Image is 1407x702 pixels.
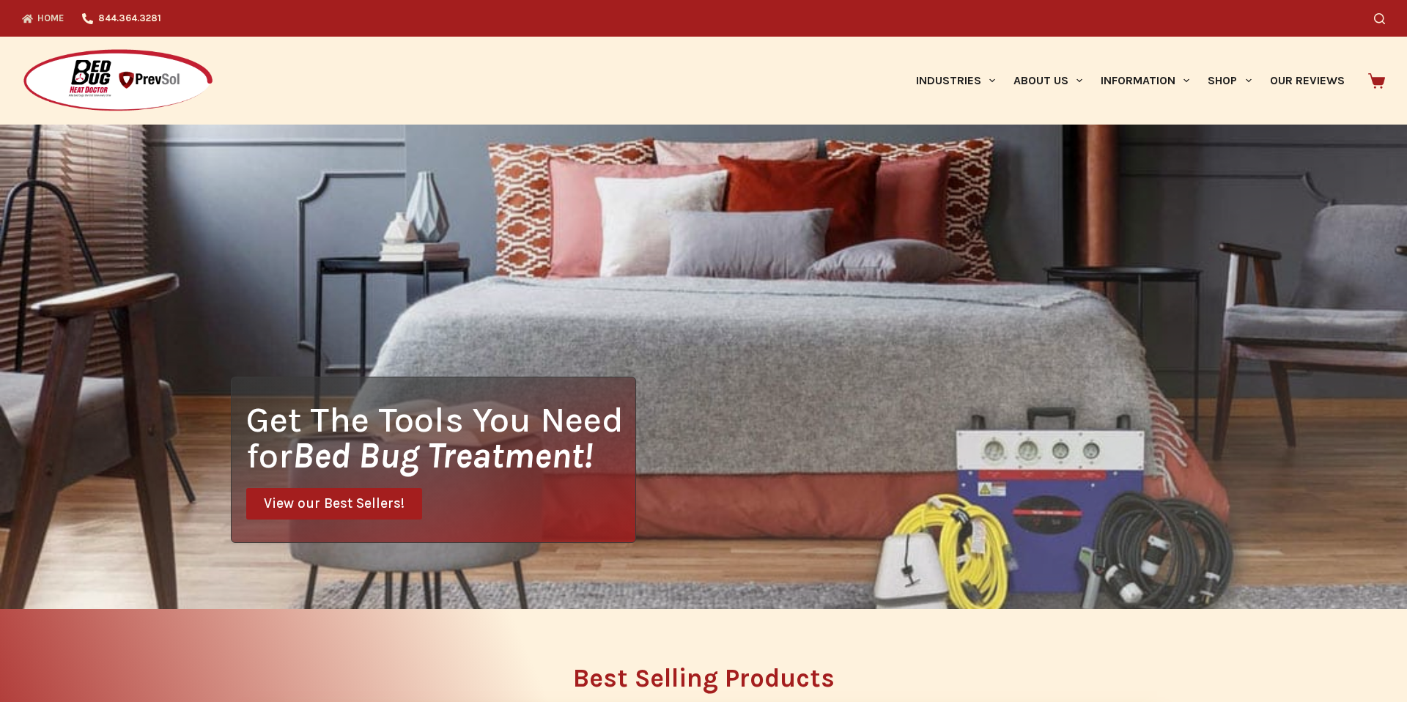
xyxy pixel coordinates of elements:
a: Industries [906,37,1004,125]
nav: Primary [906,37,1354,125]
img: Prevsol/Bed Bug Heat Doctor [22,48,214,114]
i: Bed Bug Treatment! [292,435,593,476]
a: View our Best Sellers! [246,488,422,520]
a: About Us [1004,37,1091,125]
button: Search [1374,13,1385,24]
a: Our Reviews [1260,37,1354,125]
a: Shop [1199,37,1260,125]
a: Information [1092,37,1199,125]
h1: Get The Tools You Need for [246,402,635,473]
span: View our Best Sellers! [264,497,405,511]
h2: Best Selling Products [231,665,1176,691]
